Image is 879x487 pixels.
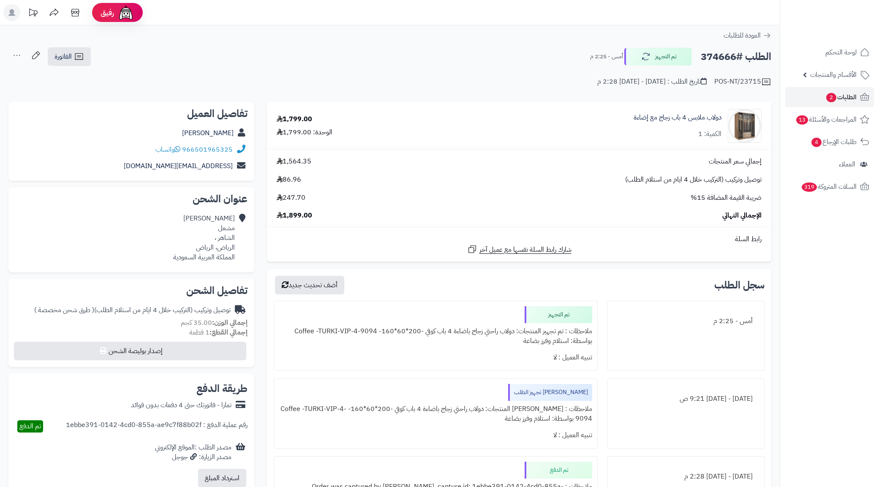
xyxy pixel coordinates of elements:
[785,87,874,107] a: الطلبات2
[811,136,857,148] span: طلبات الإرجاع
[525,306,592,323] div: تم التجهيز
[155,144,180,155] a: واتساب
[34,305,231,315] div: توصيل وتركيب (التركيب خلال 4 ايام من استلام الطلب)
[279,427,592,443] div: تنبيه العميل : لا
[714,77,771,87] div: POS-NT/23715
[15,194,248,204] h2: عنوان الشحن
[277,157,311,166] span: 1,564.35
[597,77,707,87] div: تاريخ الطلب : [DATE] - [DATE] 2:28 م
[279,349,592,366] div: تنبيه العميل : لا
[189,327,248,337] small: 1 قطعة
[839,158,855,170] span: العملاء
[22,4,44,23] a: تحديثات المنصة
[698,129,721,139] div: الكمية: 1
[124,161,233,171] a: [EMAIL_ADDRESS][DOMAIN_NAME]
[826,93,837,103] span: 2
[613,313,759,329] div: أمس - 2:25 م
[714,280,765,290] h3: سجل الطلب
[728,109,761,143] img: 1742132386-110103010021.1-90x90.jpg
[508,384,592,401] div: [PERSON_NAME] تجهيز الطلب
[54,52,72,62] span: الفاتورة
[48,47,91,66] a: الفاتورة
[34,305,94,315] span: ( طرق شحن مخصصة )
[181,318,248,328] small: 35.00 كجم
[173,214,235,262] div: [PERSON_NAME] مشعل الشاهر ، الرياض، الرياض المملكة العربية السعودية
[709,157,762,166] span: إجمالي سعر المنتجات
[277,128,332,137] div: الوحدة: 1,799.00
[785,154,874,174] a: العملاء
[590,52,623,61] small: أمس - 2:25 م
[634,113,721,122] a: دولاب ملابس 4 باب زجاج مع إضاءة
[795,114,857,125] span: المراجعات والأسئلة
[14,342,246,360] button: إصدار بوليصة الشحن
[155,452,231,462] div: مصدر الزيارة: جوجل
[822,11,871,29] img: logo-2.png
[277,193,305,203] span: 247.70
[825,91,857,103] span: الطلبات
[722,211,762,220] span: الإجمالي النهائي
[479,245,571,255] span: شارك رابط السلة نفسها مع عميل آخر
[625,175,762,185] span: توصيل وتركيب (التركيب خلال 4 ايام من استلام الطلب)
[785,132,874,152] a: طلبات الإرجاع4
[785,109,874,130] a: المراجعات والأسئلة13
[801,181,857,193] span: السلات المتروكة
[182,144,233,155] a: 966501965325
[212,318,248,328] strong: إجمالي الوزن:
[279,323,592,349] div: ملاحظات : تم تجهيز المنتجات: دولاب راحتي زجاج باضاءة 4 باب كوفي -200*60*160- Coffee -TURKI-VIP-4-...
[131,400,231,410] div: تمارا - فاتورتك حتى 4 دفعات بدون فوائد
[811,137,822,147] span: 4
[525,462,592,479] div: تم الدفع
[101,8,114,18] span: رفيق
[796,115,808,125] span: 13
[15,109,248,119] h2: تفاصيل العميل
[210,327,248,337] strong: إجمالي القطع:
[277,114,312,124] div: 1,799.00
[785,177,874,197] a: السلات المتروكة319
[277,175,301,185] span: 86.96
[117,4,134,21] img: ai-face.png
[613,391,759,407] div: [DATE] - [DATE] 9:21 ص
[182,128,234,138] a: [PERSON_NAME]
[467,244,571,255] a: شارك رابط السلة نفسها مع عميل آخر
[66,420,248,433] div: رقم عملية الدفع : 1ebbe391-0142-4cd0-855a-ae9c7f88b02f
[691,193,762,203] span: ضريبة القيمة المضافة 15%
[810,69,857,81] span: الأقسام والمنتجات
[724,30,771,41] a: العودة للطلبات
[279,401,592,427] div: ملاحظات : [PERSON_NAME] المنتجات: دولاب راحتي زجاج باضاءة 4 باب كوفي -200*60*160- Coffee -TURKI-V...
[270,234,768,244] div: رابط السلة
[825,46,857,58] span: لوحة التحكم
[277,211,312,220] span: 1,899.00
[624,48,692,65] button: تم التجهيز
[196,384,248,394] h2: طريقة الدفع
[724,30,761,41] span: العودة للطلبات
[15,286,248,296] h2: تفاصيل الشحن
[275,276,344,294] button: أضف تحديث جديد
[19,421,41,431] span: تم الدفع
[801,182,817,192] span: 319
[155,443,231,462] div: مصدر الطلب :الموقع الإلكتروني
[613,468,759,485] div: [DATE] - [DATE] 2:28 م
[701,48,771,65] h2: الطلب #374666
[785,42,874,63] a: لوحة التحكم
